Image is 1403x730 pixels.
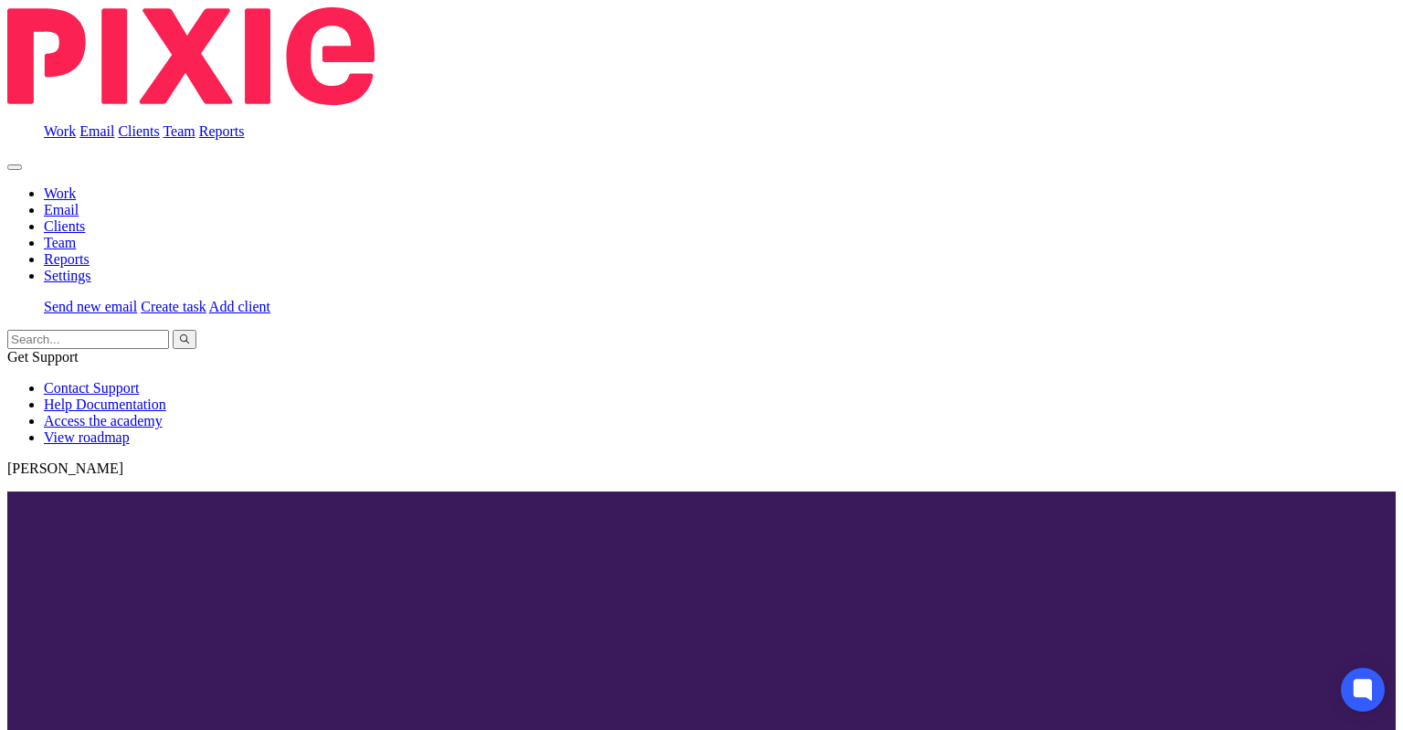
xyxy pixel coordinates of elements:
[44,413,163,428] a: Access the academy
[44,429,130,445] a: View roadmap
[141,299,206,314] a: Create task
[7,460,1396,477] p: [PERSON_NAME]
[118,123,159,139] a: Clients
[44,251,90,267] a: Reports
[44,397,166,412] a: Help Documentation
[44,299,137,314] a: Send new email
[163,123,195,139] a: Team
[7,330,169,349] input: Search
[199,123,245,139] a: Reports
[44,123,76,139] a: Work
[44,218,85,234] a: Clients
[209,299,270,314] a: Add client
[79,123,114,139] a: Email
[44,268,91,283] a: Settings
[44,235,76,250] a: Team
[44,380,139,396] a: Contact Support
[7,349,79,365] span: Get Support
[44,202,79,217] a: Email
[7,7,374,105] img: Pixie
[173,330,196,349] button: Search
[44,185,76,201] a: Work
